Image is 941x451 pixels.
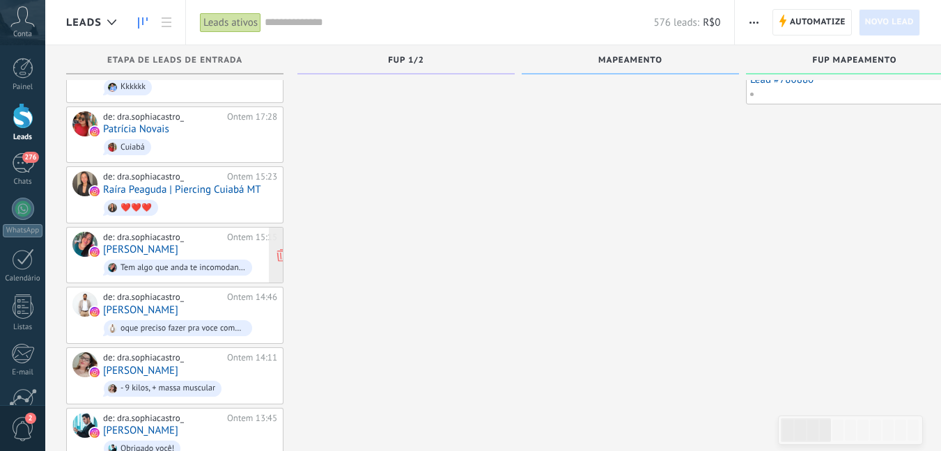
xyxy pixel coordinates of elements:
div: Tem algo que anda te incomodando? Algo no rosto,papada, contorno, bigode chinês, lábios...Ou no s... [120,263,246,273]
a: [PERSON_NAME] [103,425,178,436]
span: FUP 1/2 [388,56,423,65]
span: FUP MAPEAMENTO [813,56,897,65]
div: Calendário [3,274,43,283]
a: Raíra Peaguda | Piercing Cuiabá MT [103,184,261,196]
a: Novo lead [859,9,920,35]
div: Patrícia Novais [72,111,98,136]
div: Ontem 14:11 [227,352,277,363]
div: Ontem 14:46 [227,292,277,303]
div: WhatsApp [3,224,42,237]
a: Automatize [772,9,851,35]
span: Conta [13,30,32,39]
div: Leads ativos [200,13,261,33]
span: Leads [66,16,102,29]
div: MAPEAMENTO [529,56,732,68]
div: Ontem 15:23 [227,171,277,182]
img: instagram.svg [90,367,100,377]
img: instagram.svg [90,127,100,136]
div: Listas [3,323,43,332]
div: Raíra Peaguda | Piercing Cuiabá MT [72,171,98,196]
div: de: dra.sophiacastro_ [103,413,222,424]
div: - 9 kilos, + massa muscular [120,383,215,393]
span: R$0 [703,16,720,29]
span: 576 leads: [654,16,700,29]
div: de: dra.sophiacastro_ [103,352,222,363]
div: Ontem 17:28 [227,111,277,122]
span: MAPEAMENTO [598,56,662,65]
a: Patrícia Novais [103,123,169,135]
div: ❤️❤️❤️ [120,203,152,213]
a: [PERSON_NAME] [103,304,178,316]
img: instagram.svg [90,247,100,257]
div: Gabriel Bussiki [72,413,98,438]
div: E-mail [3,368,43,377]
div: Ontem 15:15 [227,232,277,243]
div: Chats [3,177,43,187]
img: instagram.svg [90,187,100,196]
div: Ontem 13:45 [227,413,277,424]
img: instagram.svg [90,428,100,438]
div: FUP 1/2 [304,56,508,68]
div: Ana Paula Neves [72,232,98,257]
span: Novo lead [865,10,914,35]
div: Jeferson Gusmão [72,292,98,317]
img: instagram.svg [90,307,100,317]
span: 276 [22,152,38,163]
div: oque preciso fazer pra voce comprar comigo da moral pra mim kkkkk [120,324,246,333]
div: Leads [3,133,43,142]
div: de: dra.sophiacastro_ [103,292,222,303]
a: [PERSON_NAME] [103,244,178,255]
div: de: dra.sophiacastro_ [103,232,222,243]
div: de: dra.sophiacastro_ [103,171,222,182]
div: Mariele Barros Ferreira [72,352,98,377]
a: [PERSON_NAME] [103,365,178,377]
div: de: dra.sophiacastro_ [103,111,222,122]
div: Painel [3,83,43,92]
span: 2 [25,413,36,424]
span: Etapa de leads de entrada [107,56,242,65]
div: Kkkkkk [120,82,146,92]
div: Etapa de leads de entrada [73,56,277,68]
div: Cuiabá [120,143,145,152]
span: Automatize [790,10,846,35]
